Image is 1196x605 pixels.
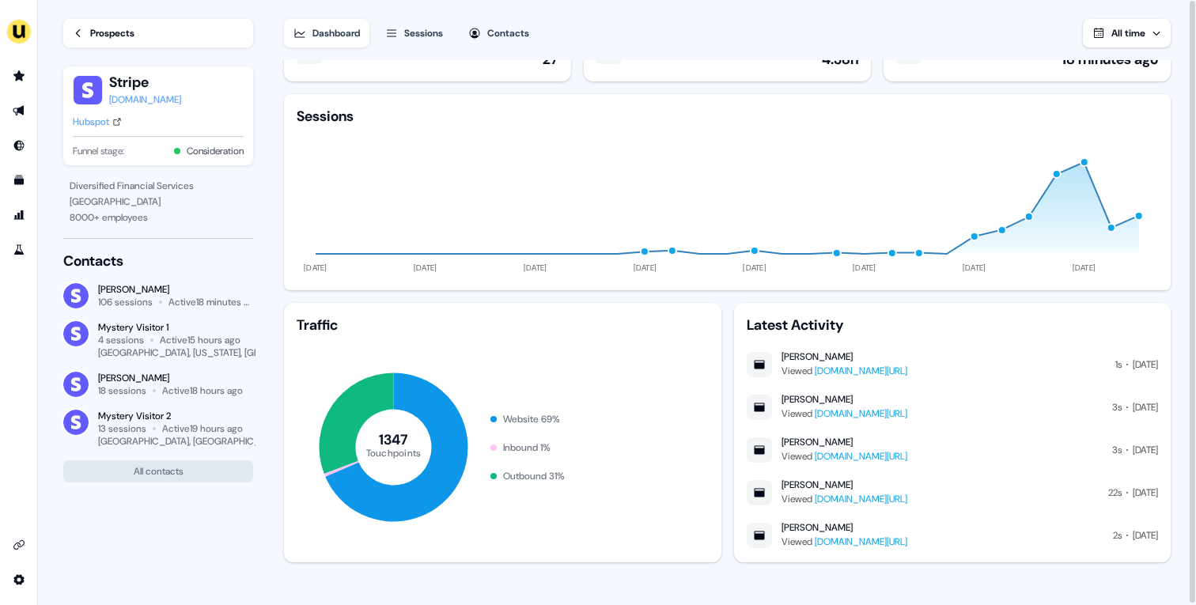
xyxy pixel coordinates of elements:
[853,263,876,273] tspan: [DATE]
[98,296,153,308] div: 106 sessions
[634,263,657,273] tspan: [DATE]
[782,363,907,379] div: Viewed
[63,19,253,47] a: Prospects
[90,25,134,41] div: Prospects
[414,263,437,273] tspan: [DATE]
[1115,357,1122,372] div: 1s
[487,25,529,41] div: Contacts
[1111,27,1145,40] span: All time
[6,98,32,123] a: Go to outbound experience
[98,422,146,435] div: 13 sessions
[366,446,422,459] tspan: Touchpoints
[503,440,551,456] div: Inbound 1 %
[1112,399,1122,415] div: 3s
[63,460,253,482] button: All contacts
[379,430,409,449] tspan: 1347
[782,491,907,507] div: Viewed
[98,321,253,334] div: Mystery Visitor 1
[1113,527,1122,543] div: 2s
[1133,527,1158,543] div: [DATE]
[1133,485,1158,501] div: [DATE]
[503,468,565,484] div: Outbound 31 %
[1073,263,1096,273] tspan: [DATE]
[459,19,539,47] button: Contacts
[782,521,853,534] div: [PERSON_NAME]
[6,532,32,558] a: Go to integrations
[73,114,109,130] div: Hubspot
[284,19,369,47] button: Dashboard
[98,410,253,422] div: Mystery Visitor 2
[782,448,907,464] div: Viewed
[503,411,560,427] div: Website 69 %
[747,316,1158,335] div: Latest Activity
[109,73,181,92] button: Stripe
[70,194,247,210] div: [GEOGRAPHIC_DATA]
[782,350,853,363] div: [PERSON_NAME]
[815,407,907,420] a: [DOMAIN_NAME][URL]
[98,372,243,384] div: [PERSON_NAME]
[1133,357,1158,372] div: [DATE]
[1133,399,1158,415] div: [DATE]
[6,237,32,263] a: Go to experiments
[305,263,328,273] tspan: [DATE]
[98,384,146,397] div: 18 sessions
[744,263,767,273] tspan: [DATE]
[6,168,32,193] a: Go to templates
[1112,442,1122,458] div: 3s
[815,365,907,377] a: [DOMAIN_NAME][URL]
[98,283,253,296] div: [PERSON_NAME]
[168,296,254,308] div: Active 18 minutes ago
[963,263,986,273] tspan: [DATE]
[1108,485,1122,501] div: 22s
[782,436,853,448] div: [PERSON_NAME]
[815,535,907,548] a: [DOMAIN_NAME][URL]
[98,334,144,346] div: 4 sessions
[524,263,547,273] tspan: [DATE]
[6,202,32,228] a: Go to attribution
[187,143,244,159] button: Consideration
[6,567,32,592] a: Go to integrations
[6,63,32,89] a: Go to prospects
[782,406,907,422] div: Viewed
[73,143,124,159] span: Funnel stage:
[782,393,853,406] div: [PERSON_NAME]
[73,114,122,130] a: Hubspot
[297,107,354,126] div: Sessions
[782,534,907,550] div: Viewed
[162,422,243,435] div: Active 19 hours ago
[98,435,284,448] div: [GEOGRAPHIC_DATA], [GEOGRAPHIC_DATA]
[297,316,708,335] div: Traffic
[815,493,907,505] a: [DOMAIN_NAME][URL]
[63,251,253,270] div: Contacts
[162,384,243,397] div: Active 18 hours ago
[70,210,247,225] div: 8000 + employees
[312,25,360,41] div: Dashboard
[815,450,907,463] a: [DOMAIN_NAME][URL]
[1133,442,1158,458] div: [DATE]
[109,92,181,108] a: [DOMAIN_NAME]
[1083,19,1171,47] button: All time
[6,133,32,158] a: Go to Inbound
[98,346,335,359] div: [GEOGRAPHIC_DATA], [US_STATE], [GEOGRAPHIC_DATA]
[70,178,247,194] div: Diversified Financial Services
[782,478,853,491] div: [PERSON_NAME]
[160,334,240,346] div: Active 15 hours ago
[404,25,443,41] div: Sessions
[376,19,452,47] button: Sessions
